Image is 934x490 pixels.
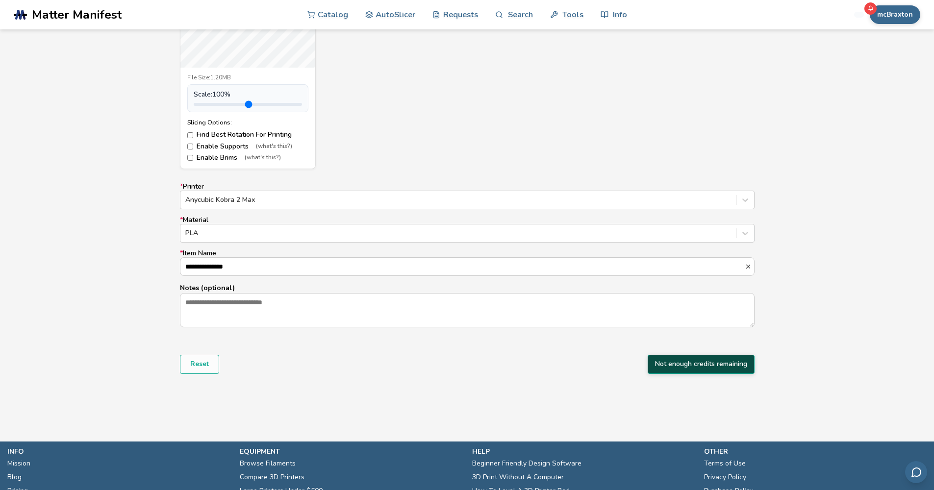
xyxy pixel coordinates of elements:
[187,119,308,126] div: Slicing Options:
[180,283,755,293] p: Notes (optional)
[256,143,292,150] span: (what's this?)
[648,355,755,373] button: Not enough credits remaining
[905,461,927,483] button: Send feedback via email
[180,249,755,276] label: Item Name
[194,91,230,98] span: Scale: 100 %
[870,5,920,24] button: mcBraxton
[180,183,755,209] label: Printer
[187,74,308,81] div: File Size: 1.20MB
[187,131,308,139] label: Find Best Rotation For Printing
[240,470,304,484] a: Compare 3D Printers
[472,457,581,470] a: Beginner Friendly Design Software
[180,355,219,373] button: Reset
[187,144,193,149] input: Enable Supports(what's this?)
[240,446,462,457] p: equipment
[7,446,230,457] p: info
[704,457,746,470] a: Terms of Use
[704,446,927,457] p: other
[472,470,564,484] a: 3D Print Without A Computer
[187,155,193,161] input: Enable Brims(what's this?)
[187,143,308,150] label: Enable Supports
[180,216,755,243] label: Material
[180,294,754,327] textarea: Notes (optional)
[7,457,30,470] a: Mission
[180,258,745,275] input: *Item Name
[32,8,122,22] span: Matter Manifest
[187,132,193,138] input: Find Best Rotation For Printing
[472,446,695,457] p: help
[245,154,281,161] span: (what's this?)
[745,263,754,270] button: *Item Name
[704,470,746,484] a: Privacy Policy
[7,470,22,484] a: Blog
[240,457,296,470] a: Browse Filaments
[187,154,308,162] label: Enable Brims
